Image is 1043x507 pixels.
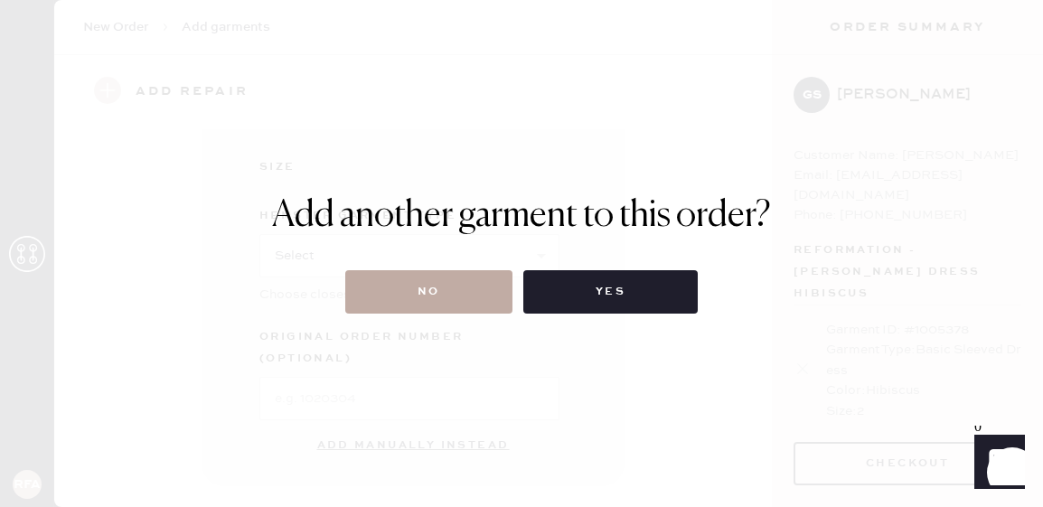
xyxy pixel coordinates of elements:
button: Yes [523,270,698,314]
button: No [345,270,512,314]
h1: Add another garment to this order? [272,194,771,238]
iframe: Front Chat [957,426,1035,503]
